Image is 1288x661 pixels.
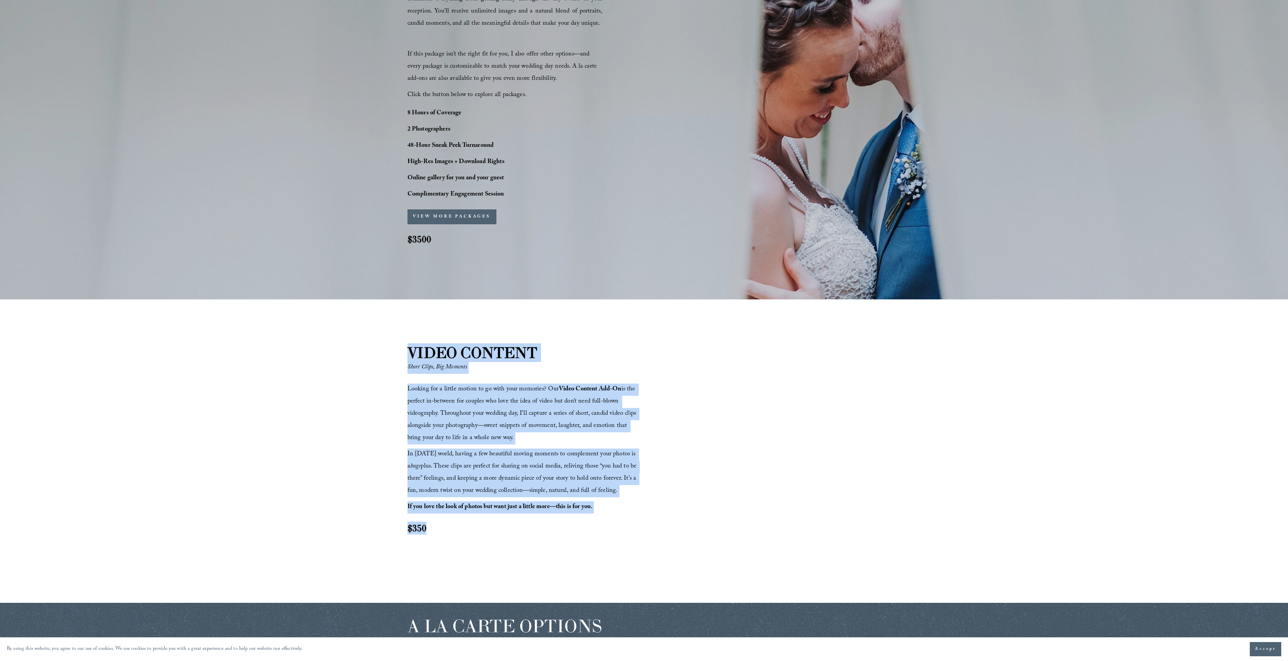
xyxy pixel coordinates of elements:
span: A LA CARTE OPTIONS [407,615,602,637]
p: By using this website, you agree to our use of cookies. We use cookies to provide you with a grea... [7,644,303,654]
strong: 2 Photographers [407,124,450,135]
strong: 8 Hours of Coverage [407,108,462,119]
span: Click the button below to explore all packages. [407,90,526,100]
strong: Complimentary Engagement Session [407,189,504,200]
strong: Video Content Add-On [559,384,622,395]
strong: $3500 [407,233,431,245]
span: Looking for a little motion to go with your memories? Our is the perfect in-between for couples w... [407,384,638,443]
em: Short Clips, Big Moments [407,362,467,373]
em: huge [410,461,421,472]
strong: If you love the look of photos but want just a little more—this is for you. [407,502,593,512]
button: VIEW MORE PACKAGES [407,209,496,224]
strong: $350 [407,522,426,534]
strong: 48-Hour Sneak Peek Turnaround [407,141,494,151]
strong: High-Res Images + Download Rights [407,157,505,167]
strong: VIDEO CONTENT [407,343,537,362]
span: If this package isn’t the right fit for you, I also offer other options—and every package is cust... [407,49,599,84]
span: Accept [1255,646,1276,653]
span: In [DATE] world, having a few beautiful moving moments to complement your photos is a plus. These... [407,449,638,496]
button: Accept [1250,642,1281,656]
strong: Online gallery for you and your guest [407,173,504,184]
